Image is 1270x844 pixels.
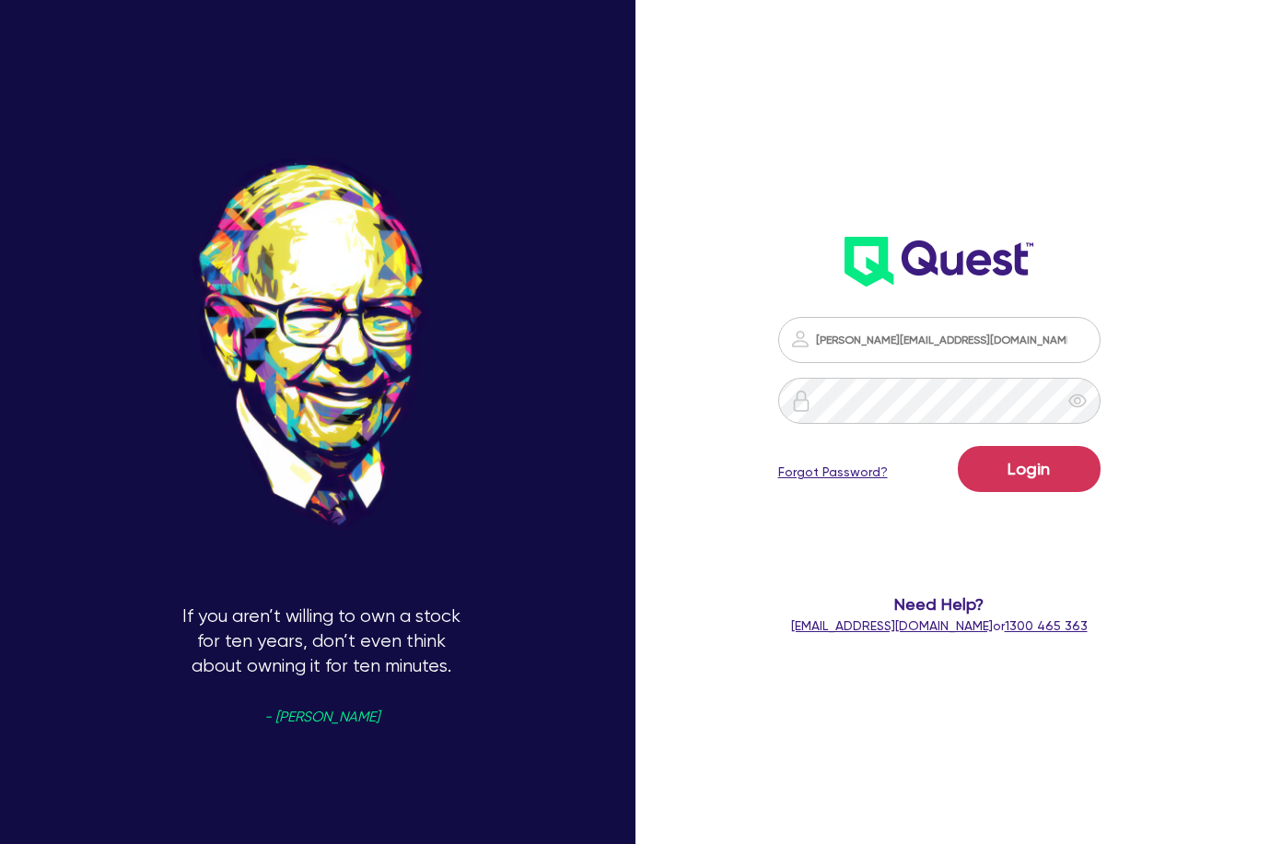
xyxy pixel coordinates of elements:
[791,618,993,633] a: [EMAIL_ADDRESS][DOMAIN_NAME]
[791,618,1088,633] span: or
[778,463,888,482] a: Forgot Password?
[1005,618,1088,633] tcxspan: Call 1300 465 363 via 3CX
[789,328,811,350] img: icon-password
[264,710,379,724] span: - [PERSON_NAME]
[1068,392,1087,410] span: eye
[958,446,1101,492] button: Login
[845,237,1033,287] img: wH2k97JdezQIQAAAABJRU5ErkJggg==
[790,390,812,412] img: icon-password
[778,317,1101,363] input: Email address
[777,592,1101,616] span: Need Help?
